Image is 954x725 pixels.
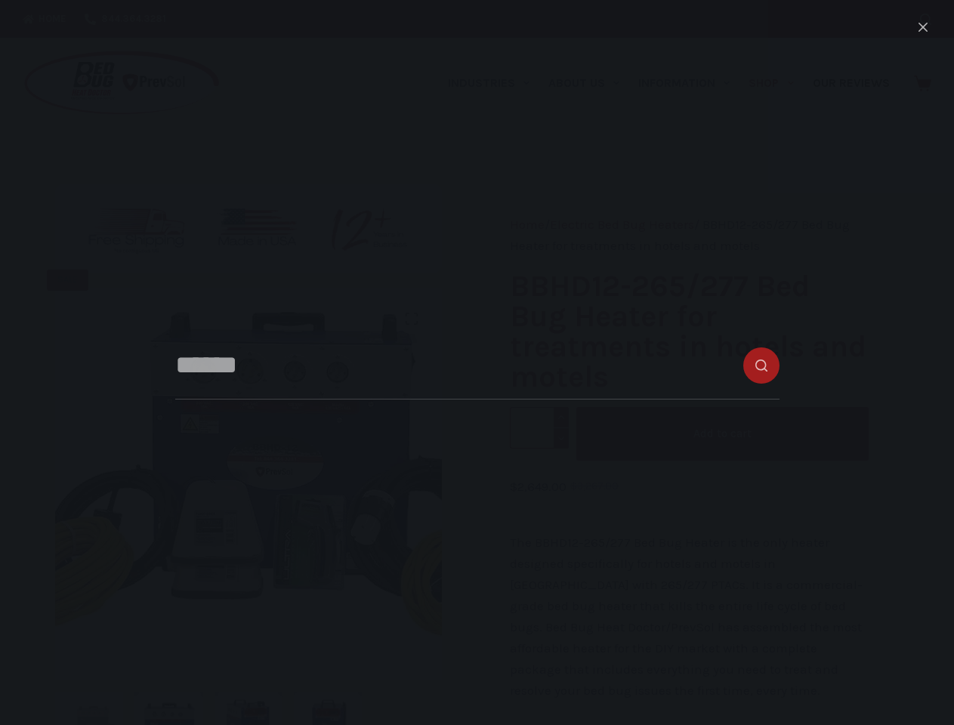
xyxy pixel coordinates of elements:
nav: Breadcrumb [510,214,869,256]
span: The BBHD12-265/277 Bed Bug Heater is the only heater designed specifically for hotels and motels ... [510,535,863,698]
a: Information [629,38,739,128]
span: $ [510,479,517,494]
a: About Us [539,38,628,128]
a: Home [510,217,545,232]
nav: Primary [438,38,899,128]
bdi: 2,649.00 [510,479,567,494]
a: Electric Bed Bug Heaters [550,217,694,232]
a: Shop [739,38,803,128]
a: Industries [438,38,539,128]
button: Search [920,14,931,25]
a: Our Reviews [803,38,899,128]
input: Product quantity [510,407,569,449]
bdi: 3,267.00 [570,480,619,492]
span: $ [570,480,577,492]
button: Open LiveChat chat widget [12,6,57,51]
span: SALE [47,270,88,291]
h1: BBHD12-265/277 Bed Bug Heater for treatments in hotels and motels [510,271,869,392]
button: Add to cart [576,407,869,461]
img: Prevsol/Bed Bug Heat Doctor [23,50,221,117]
a: View full-screen image gallery [397,304,427,334]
